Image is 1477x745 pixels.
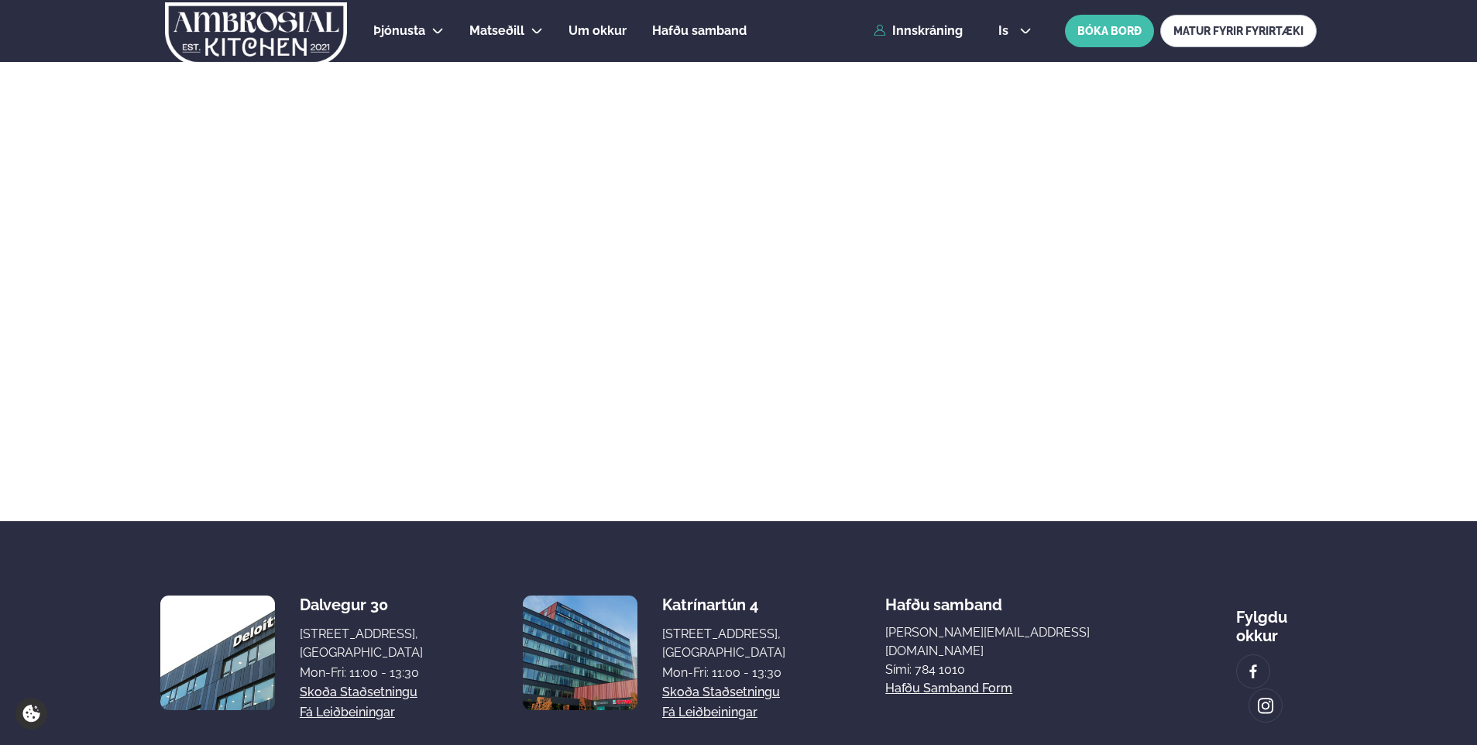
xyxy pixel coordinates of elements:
[300,664,423,682] div: Mon-Fri: 11:00 - 13:30
[300,625,423,662] div: [STREET_ADDRESS], [GEOGRAPHIC_DATA]
[300,703,395,722] a: Fá leiðbeiningar
[885,623,1136,661] a: [PERSON_NAME][EMAIL_ADDRESS][DOMAIN_NAME]
[662,703,757,722] a: Fá leiðbeiningar
[300,683,417,702] a: Skoða staðsetningu
[1065,15,1154,47] button: BÓKA BORÐ
[523,596,637,710] img: image alt
[652,23,747,38] span: Hafðu samband
[373,22,425,40] a: Þjónusta
[1257,697,1274,715] img: image alt
[662,664,785,682] div: Mon-Fri: 11:00 - 13:30
[885,679,1012,698] a: Hafðu samband form
[885,661,1136,679] p: Sími: 784 1010
[998,25,1013,37] span: is
[568,23,627,38] span: Um okkur
[1236,596,1317,645] div: Fylgdu okkur
[15,698,47,730] a: Cookie settings
[874,24,963,38] a: Innskráning
[373,23,425,38] span: Þjónusta
[1160,15,1317,47] a: MATUR FYRIR FYRIRTÆKI
[1249,689,1282,722] a: image alt
[885,583,1002,614] span: Hafðu samband
[568,22,627,40] a: Um okkur
[1237,655,1269,688] a: image alt
[652,22,747,40] a: Hafðu samband
[469,23,524,38] span: Matseðill
[160,596,275,710] img: image alt
[163,2,349,66] img: logo
[662,625,785,662] div: [STREET_ADDRESS], [GEOGRAPHIC_DATA]
[1245,663,1262,681] img: image alt
[986,25,1044,37] button: is
[662,596,785,614] div: Katrínartún 4
[469,22,524,40] a: Matseðill
[300,596,423,614] div: Dalvegur 30
[662,683,780,702] a: Skoða staðsetningu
